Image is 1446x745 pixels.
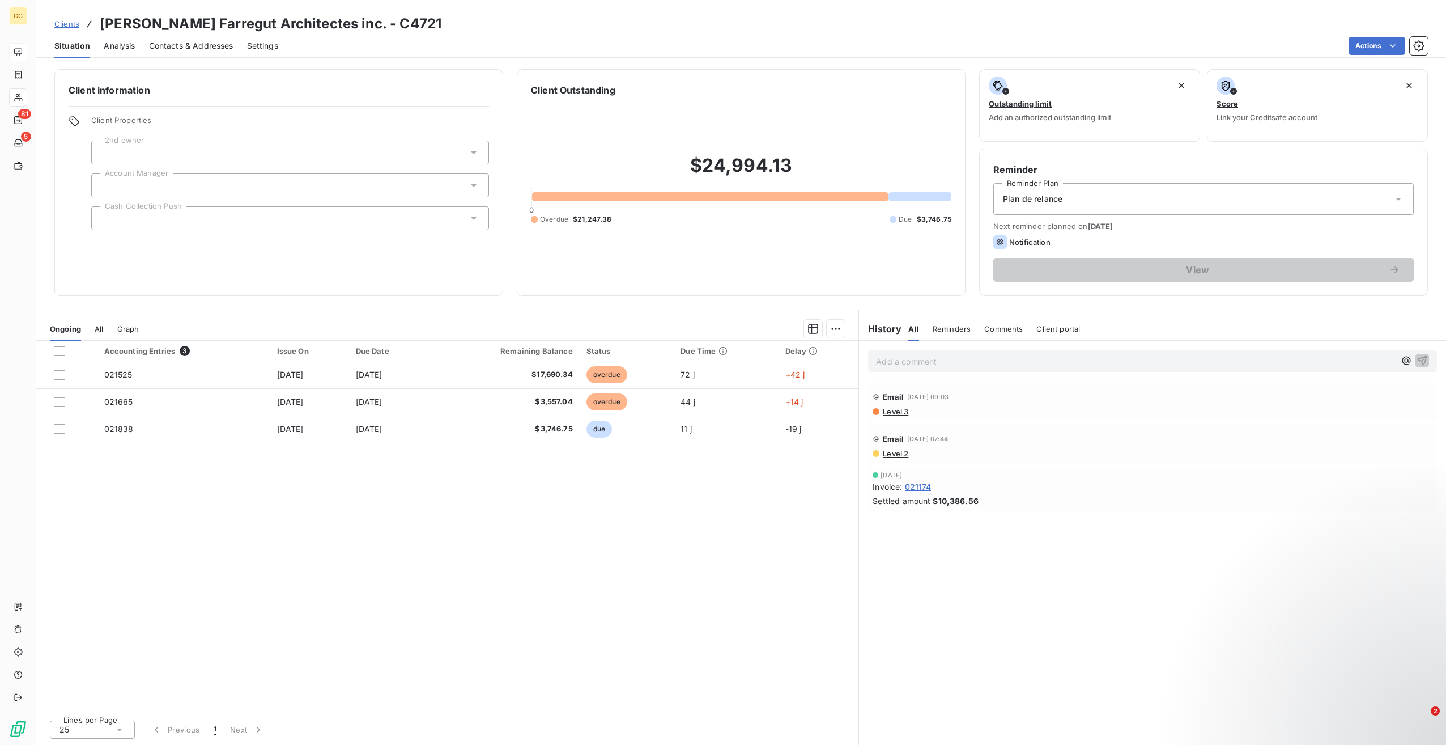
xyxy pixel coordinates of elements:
[993,163,1414,176] h6: Reminder
[247,40,278,52] span: Settings
[1219,635,1446,714] iframe: Intercom notifications message
[873,481,902,493] span: Invoice :
[681,346,771,355] div: Due Time
[101,213,110,223] input: Add a tag
[9,720,27,738] img: Logo LeanPay
[1217,99,1238,108] span: Score
[104,346,263,356] div: Accounting Entries
[984,324,1023,333] span: Comments
[531,83,615,97] h6: Client Outstanding
[437,346,573,355] div: Remaining Balance
[356,370,382,379] span: [DATE]
[681,424,692,434] span: 11 j
[59,724,69,735] span: 25
[883,392,904,401] span: Email
[1349,37,1405,55] button: Actions
[214,724,216,735] span: 1
[9,7,27,25] div: GC
[180,346,190,356] span: 3
[54,18,79,29] a: Clients
[95,324,103,333] span: All
[54,19,79,28] span: Clients
[277,370,304,379] span: [DATE]
[437,396,573,408] span: $3,557.04
[69,83,489,97] h6: Client information
[356,397,382,407] span: [DATE]
[18,109,31,119] span: 81
[277,397,304,407] span: [DATE]
[586,366,627,383] span: overdue
[905,481,932,493] span: 021174
[101,147,110,158] input: Add a tag
[979,69,1200,142] button: Outstanding limitAdd an authorized outstanding limit
[785,424,802,434] span: -19 j
[1207,69,1428,142] button: ScoreLink your Creditsafe account
[907,435,948,442] span: [DATE] 07:44
[223,718,271,742] button: Next
[50,324,81,333] span: Ongoing
[1003,193,1062,205] span: Plan de relance
[882,449,908,458] span: Level 2
[100,14,441,34] h3: [PERSON_NAME] Farregut Architectes inc. - C4721
[21,132,31,142] span: 5
[54,40,90,52] span: Situation
[1431,706,1440,716] span: 2
[989,113,1111,122] span: Add an authorized outstanding limit
[917,214,951,225] span: $3,746.75
[117,324,139,333] span: Graph
[529,205,534,214] span: 0
[531,154,951,188] h2: $24,994.13
[859,322,901,336] h6: History
[908,324,918,333] span: All
[883,434,904,443] span: Email
[681,397,695,407] span: 44 j
[207,718,223,742] button: 1
[437,424,573,435] span: $3,746.75
[277,424,304,434] span: [DATE]
[933,324,971,333] span: Reminders
[104,424,134,434] span: 021838
[899,214,912,225] span: Due
[1009,238,1051,247] span: Notification
[681,370,695,379] span: 72 j
[1407,706,1435,734] iframe: Intercom live chat
[540,214,568,225] span: Overdue
[1088,222,1113,231] span: [DATE]
[881,472,902,479] span: [DATE]
[104,397,133,407] span: 021665
[907,393,949,400] span: [DATE] 09:03
[586,393,627,410] span: overdue
[101,180,110,191] input: Add a tag
[785,346,852,355] div: Delay
[91,116,489,132] span: Client Properties
[356,424,382,434] span: [DATE]
[144,718,207,742] button: Previous
[437,369,573,380] span: $17,690.34
[933,495,979,507] span: $10,386.56
[586,346,667,355] div: Status
[785,397,803,407] span: +14 j
[993,258,1414,282] button: View
[573,214,612,225] span: $21,247.38
[1036,324,1080,333] span: Client portal
[277,346,342,355] div: Issue On
[989,99,1052,108] span: Outstanding limit
[104,370,133,379] span: 021525
[356,346,424,355] div: Due Date
[882,407,908,416] span: Level 3
[1007,265,1389,274] span: View
[993,222,1414,231] span: Next reminder planned on
[149,40,233,52] span: Contacts & Addresses
[873,495,930,507] span: Settled amount
[586,421,612,438] span: due
[785,370,805,379] span: +42 j
[104,40,135,52] span: Analysis
[1217,113,1317,122] span: Link your Creditsafe account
